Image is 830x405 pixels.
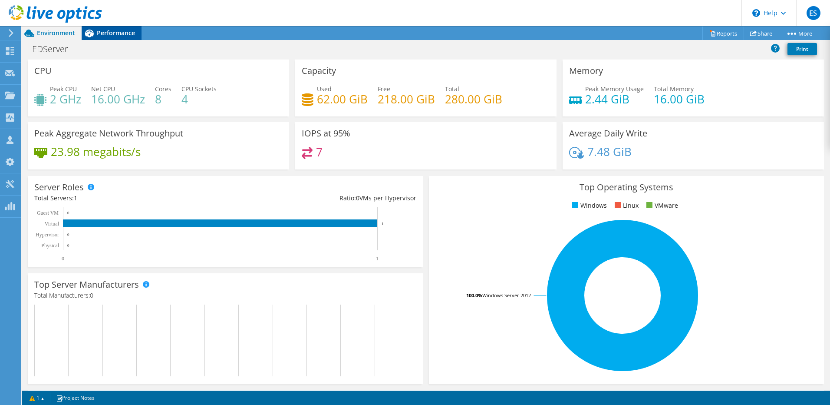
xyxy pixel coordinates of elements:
[28,44,82,54] h1: EDServer
[569,66,603,76] h3: Memory
[91,85,115,93] span: Net CPU
[45,221,59,227] text: Virtual
[317,94,368,104] h4: 62.00 GiB
[316,147,323,157] h4: 7
[356,194,359,202] span: 0
[570,201,607,210] li: Windows
[62,256,64,262] text: 0
[50,392,101,403] a: Project Notes
[34,66,52,76] h3: CPU
[587,147,632,156] h4: 7.48 GiB
[302,129,350,138] h3: IOPS at 95%
[752,9,760,17] svg: \n
[302,66,336,76] h3: Capacity
[378,85,390,93] span: Free
[445,85,459,93] span: Total
[50,94,81,104] h4: 2 GHz
[225,193,416,203] div: Ratio: VMs per Hypervisor
[23,392,50,403] a: 1
[50,85,77,93] span: Peak CPU
[445,94,502,104] h4: 280.00 GiB
[181,94,217,104] h4: 4
[67,211,69,215] text: 0
[36,232,59,238] text: Hypervisor
[37,29,75,37] span: Environment
[807,6,820,20] span: ES
[317,85,332,93] span: Used
[34,193,225,203] div: Total Servers:
[51,147,141,156] h4: 23.98 megabits/s
[435,183,817,192] h3: Top Operating Systems
[787,43,817,55] a: Print
[378,94,435,104] h4: 218.00 GiB
[382,222,384,226] text: 1
[779,27,819,40] a: More
[90,291,93,299] span: 0
[376,256,379,262] text: 1
[67,232,69,237] text: 0
[34,291,416,300] h4: Total Manufacturers:
[654,85,694,93] span: Total Memory
[644,201,678,210] li: VMware
[34,280,139,289] h3: Top Server Manufacturers
[585,94,644,104] h4: 2.44 GiB
[155,85,171,93] span: Cores
[34,129,183,138] h3: Peak Aggregate Network Throughput
[569,129,647,138] h3: Average Daily Write
[613,201,639,210] li: Linux
[67,243,69,248] text: 0
[37,210,59,216] text: Guest VM
[181,85,217,93] span: CPU Sockets
[585,85,644,93] span: Peak Memory Usage
[97,29,135,37] span: Performance
[91,94,145,104] h4: 16.00 GHz
[155,94,171,104] h4: 8
[482,292,531,299] tspan: Windows Server 2012
[466,292,482,299] tspan: 100.0%
[74,194,77,202] span: 1
[654,94,705,104] h4: 16.00 GiB
[41,242,59,249] text: Physical
[744,27,779,40] a: Share
[34,183,84,192] h3: Server Roles
[702,27,744,40] a: Reports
